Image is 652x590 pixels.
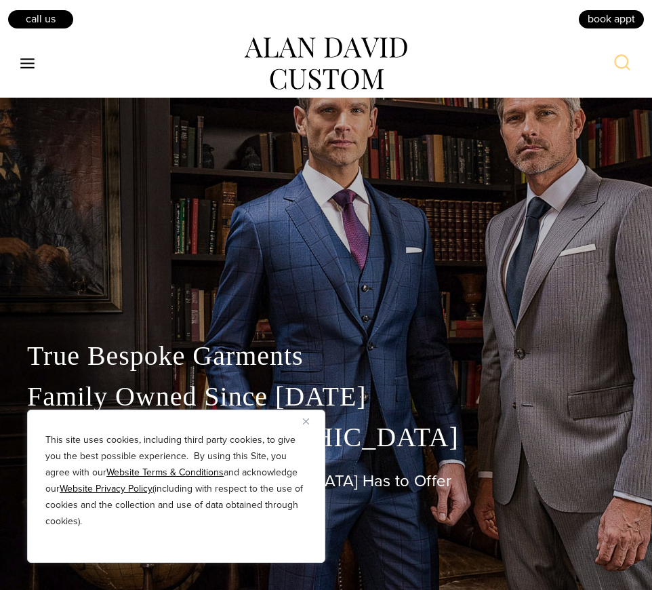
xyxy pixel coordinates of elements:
h1: The Best Custom Suits [GEOGRAPHIC_DATA] Has to Offer [27,471,625,491]
img: Close [303,418,309,425]
a: Call Us [7,9,75,29]
button: Open menu [14,52,42,76]
a: Website Terms & Conditions [106,465,224,479]
a: Website Privacy Policy [60,481,152,496]
button: View Search Form [606,47,638,80]
a: book appt [577,9,645,29]
img: alan david custom [245,37,407,90]
button: Close [303,413,319,429]
p: This site uses cookies, including third party cookies, to give you the best possible experience. ... [45,432,307,530]
p: True Bespoke Garments Family Owned Since [DATE] Made in the [GEOGRAPHIC_DATA] [27,336,625,458]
